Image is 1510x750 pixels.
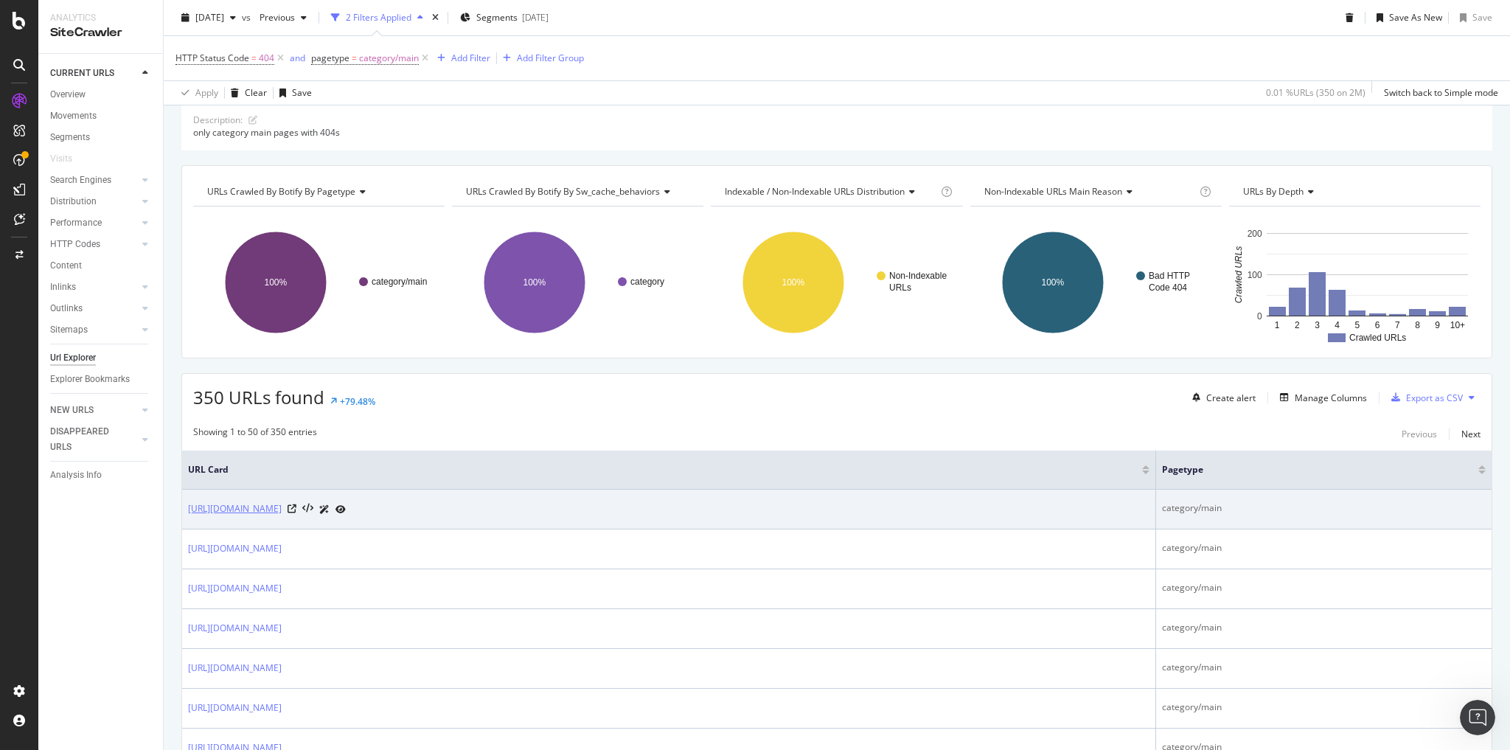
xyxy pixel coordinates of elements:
[50,151,87,167] a: Visits
[193,426,317,443] div: Showing 1 to 50 of 350 entries
[429,10,442,25] div: times
[452,218,702,347] svg: A chart.
[1335,320,1340,330] text: 4
[522,11,549,24] div: [DATE]
[50,403,94,418] div: NEW URLS
[290,51,305,65] button: and
[188,701,282,715] a: [URL][DOMAIN_NAME]
[359,48,419,69] span: category/main
[1233,246,1243,303] text: Crawled URLs
[50,403,138,418] a: NEW URLS
[188,581,282,596] a: [URL][DOMAIN_NAME]
[497,49,584,67] button: Add Filter Group
[204,180,431,204] h4: URLs Crawled By Botify By pagetype
[1349,333,1406,343] text: Crawled URLs
[188,661,282,676] a: [URL][DOMAIN_NAME]
[889,282,911,293] text: URLs
[1402,426,1437,443] button: Previous
[725,185,905,198] span: Indexable / Non-Indexable URLs distribution
[254,11,295,24] span: Previous
[225,81,267,105] button: Clear
[1162,701,1486,714] div: category/main
[259,48,274,69] span: 404
[782,277,805,288] text: 100%
[476,11,518,24] span: Segments
[50,130,153,145] a: Segments
[1472,11,1492,24] div: Save
[352,52,357,64] span: =
[1149,282,1187,293] text: Code 404
[630,277,664,287] text: category
[50,24,151,41] div: SiteCrawler
[889,271,947,281] text: Non-Indexable
[50,108,97,124] div: Movements
[970,218,1220,347] svg: A chart.
[372,277,427,287] text: category/main
[1162,581,1486,594] div: category/main
[1162,661,1486,674] div: category/main
[50,279,138,295] a: Inlinks
[302,504,313,514] button: View HTML Source
[50,66,114,81] div: CURRENT URLS
[50,237,100,252] div: HTTP Codes
[292,86,312,99] div: Save
[188,541,282,556] a: [URL][DOMAIN_NAME]
[50,468,102,483] div: Analysis Info
[454,6,554,29] button: Segments[DATE]
[335,501,346,517] a: URL Inspection
[50,87,153,103] a: Overview
[711,218,961,347] svg: A chart.
[193,218,443,347] div: A chart.
[188,621,282,636] a: [URL][DOMAIN_NAME]
[1162,501,1486,515] div: category/main
[1402,428,1437,440] div: Previous
[50,66,138,81] a: CURRENT URLS
[346,11,411,24] div: 2 Filters Applied
[50,215,138,231] a: Performance
[340,395,375,408] div: +79.48%
[466,185,660,198] span: URLs Crawled By Botify By sw_cache_behaviors
[1162,621,1486,634] div: category/main
[242,11,254,24] span: vs
[1371,6,1442,29] button: Save As New
[1186,386,1256,409] button: Create alert
[1354,320,1360,330] text: 5
[175,6,242,29] button: [DATE]
[50,279,76,295] div: Inlinks
[50,237,138,252] a: HTTP Codes
[50,322,138,338] a: Sitemaps
[50,424,125,455] div: DISAPPEARED URLS
[50,194,97,209] div: Distribution
[50,350,153,366] a: Url Explorer
[1454,6,1492,29] button: Save
[1460,700,1495,735] iframe: Intercom live chat
[195,86,218,99] div: Apply
[195,11,224,24] span: 2025 Aug. 12th
[50,130,90,145] div: Segments
[1240,180,1467,204] h4: URLs by Depth
[1384,86,1498,99] div: Switch back to Simple mode
[50,258,82,274] div: Content
[50,468,153,483] a: Analysis Info
[984,185,1122,198] span: Non-Indexable URLs Main Reason
[188,501,282,516] a: [URL][DOMAIN_NAME]
[207,185,355,198] span: URLs Crawled By Botify By pagetype
[50,322,88,338] div: Sitemaps
[1266,86,1365,99] div: 0.01 % URLs ( 350 on 2M )
[254,6,313,29] button: Previous
[1206,392,1256,404] div: Create alert
[50,194,138,209] a: Distribution
[251,52,257,64] span: =
[50,173,111,188] div: Search Engines
[50,301,83,316] div: Outlinks
[274,81,312,105] button: Save
[50,258,153,274] a: Content
[1229,218,1481,347] svg: A chart.
[1295,392,1367,404] div: Manage Columns
[50,151,72,167] div: Visits
[1274,389,1367,406] button: Manage Columns
[50,215,102,231] div: Performance
[1257,311,1262,322] text: 0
